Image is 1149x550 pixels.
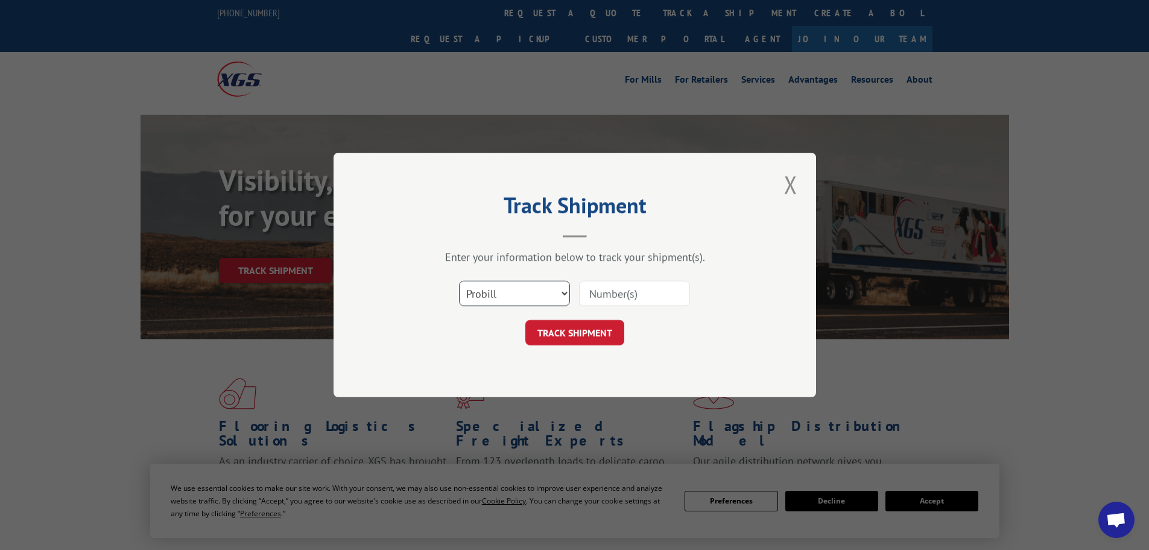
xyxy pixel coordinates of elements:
[525,320,624,345] button: TRACK SHIPMENT
[579,281,690,306] input: Number(s)
[780,168,801,201] button: Close modal
[394,250,756,264] div: Enter your information below to track your shipment(s).
[1098,502,1135,538] a: Open chat
[394,197,756,220] h2: Track Shipment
